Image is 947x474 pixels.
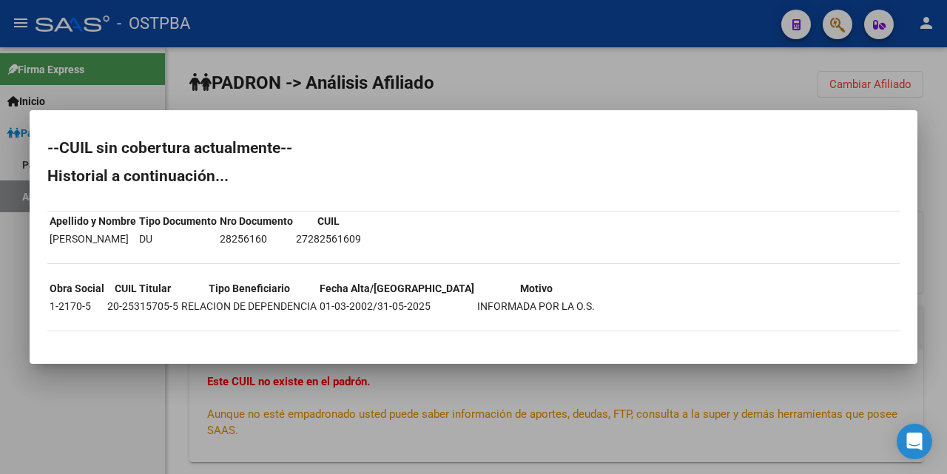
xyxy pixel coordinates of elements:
[49,213,137,229] th: Apellido y Nombre
[138,213,218,229] th: Tipo Documento
[49,280,105,297] th: Obra Social
[181,280,317,297] th: Tipo Beneficiario
[295,213,362,229] th: CUIL
[47,169,900,183] h2: Historial a continuación...
[219,213,294,229] th: Nro Documento
[138,231,218,247] td: DU
[319,280,475,297] th: Fecha Alta/[GEOGRAPHIC_DATA]
[181,298,317,314] td: RELACION DE DEPENDENCIA
[47,140,900,155] h2: --CUIL sin cobertura actualmente--
[107,280,179,297] th: CUIL Titular
[476,298,596,314] td: INFORMADA POR LA O.S.
[49,298,105,314] td: 1-2170-5
[49,231,137,247] td: [PERSON_NAME]
[219,231,294,247] td: 28256160
[897,424,932,459] div: Open Intercom Messenger
[476,280,596,297] th: Motivo
[107,298,179,314] td: 20-25315705-5
[319,298,475,314] td: 01-03-2002/31-05-2025
[295,231,362,247] td: 27282561609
